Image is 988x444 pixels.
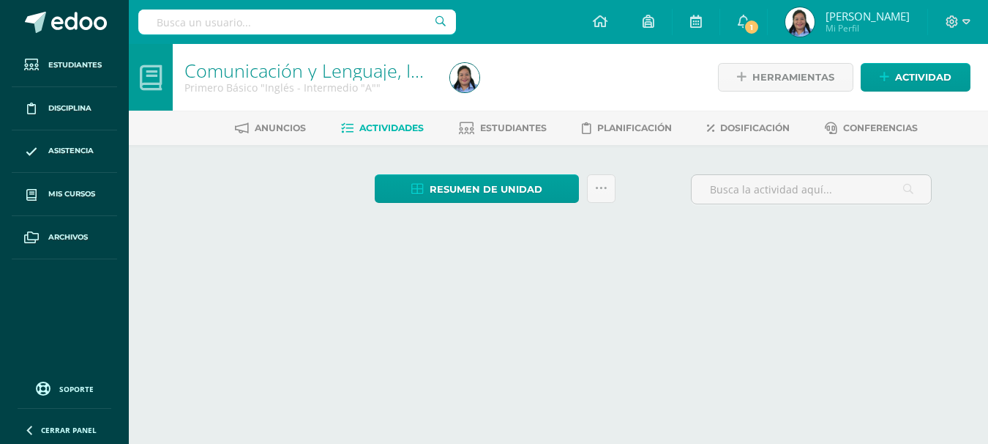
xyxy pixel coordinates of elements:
a: Estudiantes [12,44,117,87]
span: Estudiantes [480,122,547,133]
span: [PERSON_NAME] [826,9,910,23]
div: Primero Básico 'Inglés - Intermedio "A"' [184,81,433,95]
span: 1 [744,19,760,35]
a: Planificación [582,116,672,140]
span: Actividad [895,64,951,91]
a: Actividades [341,116,424,140]
span: Disciplina [48,103,91,114]
a: Anuncios [235,116,306,140]
span: Asistencia [48,145,94,157]
span: Mis cursos [48,188,95,200]
h1: Comunicación y Lenguaje, Idioma Extranjero [184,60,433,81]
span: Cerrar panel [41,425,97,435]
a: Archivos [12,216,117,259]
a: Soporte [18,378,111,398]
a: Conferencias [825,116,918,140]
a: Mis cursos [12,173,117,216]
span: Dosificación [720,122,790,133]
a: Dosificación [707,116,790,140]
input: Busca un usuario... [138,10,456,34]
a: Actividad [861,63,970,92]
img: 7789f009e13315f724d5653bd3ad03c2.png [450,63,479,92]
a: Disciplina [12,87,117,130]
span: Planificación [597,122,672,133]
span: Archivos [48,232,88,243]
span: Soporte [59,384,94,394]
a: Comunicación y Lenguaje, Idioma Extranjero [184,58,554,83]
span: Actividades [359,122,424,133]
a: Estudiantes [459,116,547,140]
img: 7789f009e13315f724d5653bd3ad03c2.png [785,7,815,37]
a: Asistencia [12,130,117,174]
span: Conferencias [843,122,918,133]
span: Anuncios [255,122,306,133]
span: Mi Perfil [826,22,910,34]
input: Busca la actividad aquí... [692,175,931,204]
span: Herramientas [752,64,834,91]
a: Herramientas [718,63,853,92]
a: Resumen de unidad [375,174,579,203]
span: Estudiantes [48,59,102,71]
span: Resumen de unidad [430,176,542,203]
